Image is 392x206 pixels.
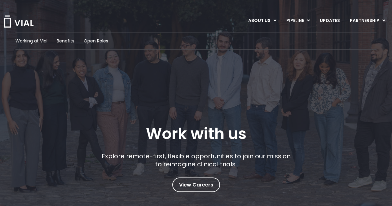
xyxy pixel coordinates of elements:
[243,15,281,26] a: ABOUT USMenu Toggle
[84,38,108,44] a: Open Roles
[3,15,34,28] img: Vial Logo
[172,178,220,192] a: View Careers
[281,15,315,26] a: PIPELINEMenu Toggle
[99,152,293,168] p: Explore remote-first, flexible opportunities to join our mission to reimagine clinical trials.
[315,15,345,26] a: UPDATES
[179,181,213,189] span: View Careers
[146,125,246,143] h1: Work with us
[345,15,390,26] a: PARTNERSHIPMenu Toggle
[15,38,47,44] a: Working at Vial
[57,38,74,44] a: Benefits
